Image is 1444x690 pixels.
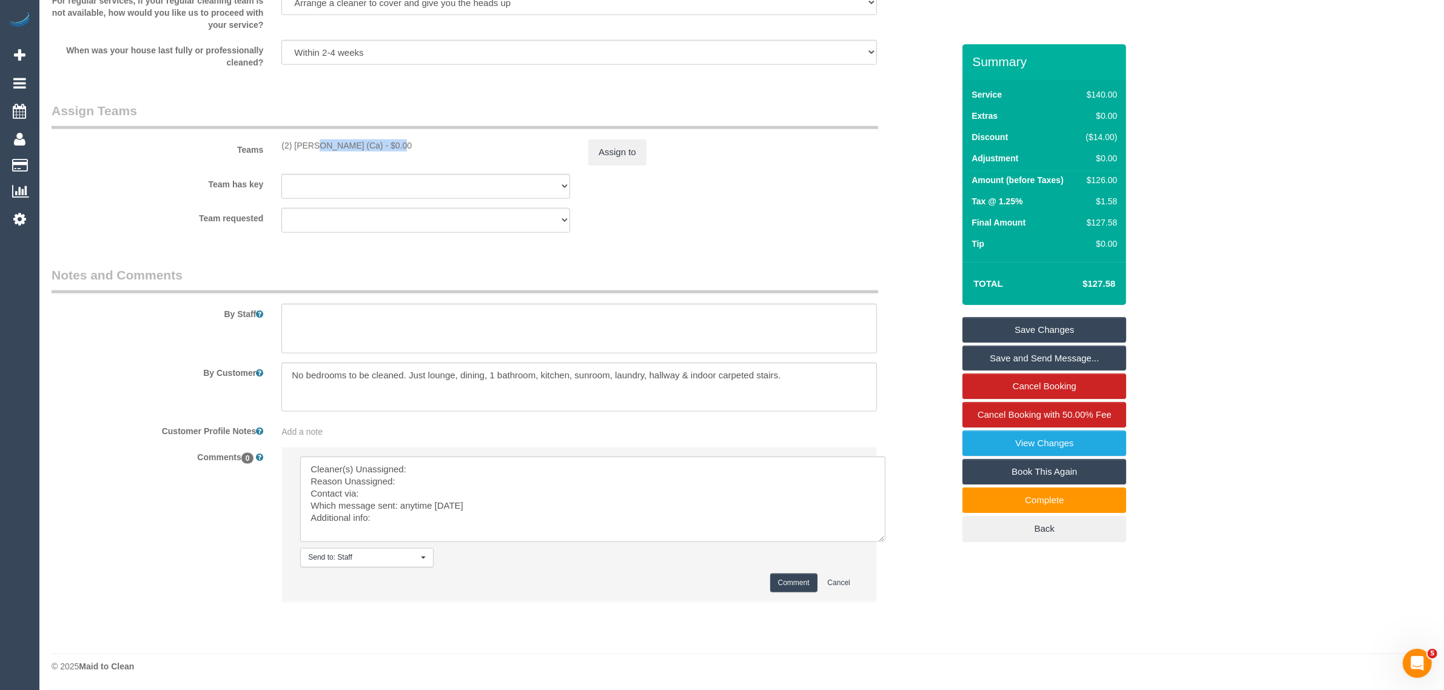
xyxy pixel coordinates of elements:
a: Cancel Booking [962,373,1126,399]
a: Save and Send Message... [962,346,1126,371]
div: © 2025 [52,660,1432,672]
a: Cancel Booking with 50.00% Fee [962,402,1126,427]
label: By Staff [42,304,272,320]
img: Automaid Logo [7,12,32,29]
span: Send to: Staff [308,552,418,563]
label: By Customer [42,363,272,379]
label: When was your house last fully or professionally cleaned? [42,40,272,69]
span: 5 [1428,649,1437,658]
label: Final Amount [972,216,1026,229]
div: $1.58 [1081,195,1118,207]
button: Send to: Staff [300,548,434,567]
h3: Summary [972,55,1120,69]
label: Amount (before Taxes) [972,174,1063,186]
span: Cancel Booking with 50.00% Fee [978,409,1112,420]
span: 0 [241,453,254,464]
div: $126.00 [1081,174,1118,186]
label: Team has key [42,174,272,190]
label: Comments [42,447,272,463]
div: ($14.00) [1081,131,1118,143]
label: Extras [972,110,998,122]
a: Complete [962,487,1126,513]
label: Tip [972,238,984,250]
iframe: Intercom live chat [1403,649,1432,678]
h4: $127.58 [1046,279,1115,289]
label: Adjustment [972,152,1018,164]
strong: Total [973,278,1003,289]
legend: Assign Teams [52,102,878,129]
span: Add a note [281,427,323,437]
label: Tax @ 1.25% [972,195,1023,207]
div: $127.58 [1081,216,1118,229]
label: Service [972,89,1002,101]
a: Back [962,516,1126,541]
button: Cancel [820,574,858,592]
div: $0.00 [1081,152,1118,164]
strong: Maid to Clean [79,662,134,671]
div: $140.00 [1081,89,1118,101]
a: Save Changes [962,317,1126,343]
a: View Changes [962,430,1126,456]
label: Teams [42,139,272,156]
button: Comment [770,574,818,592]
label: Discount [972,131,1008,143]
div: $0.00 [1081,238,1118,250]
a: Book This Again [962,459,1126,484]
div: $0.00 [1081,110,1118,122]
legend: Notes and Comments [52,266,878,293]
button: Assign to [588,139,646,165]
label: Team requested [42,208,272,224]
div: 0 hours x $0.00/hour [281,139,570,152]
label: Customer Profile Notes [42,421,272,437]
